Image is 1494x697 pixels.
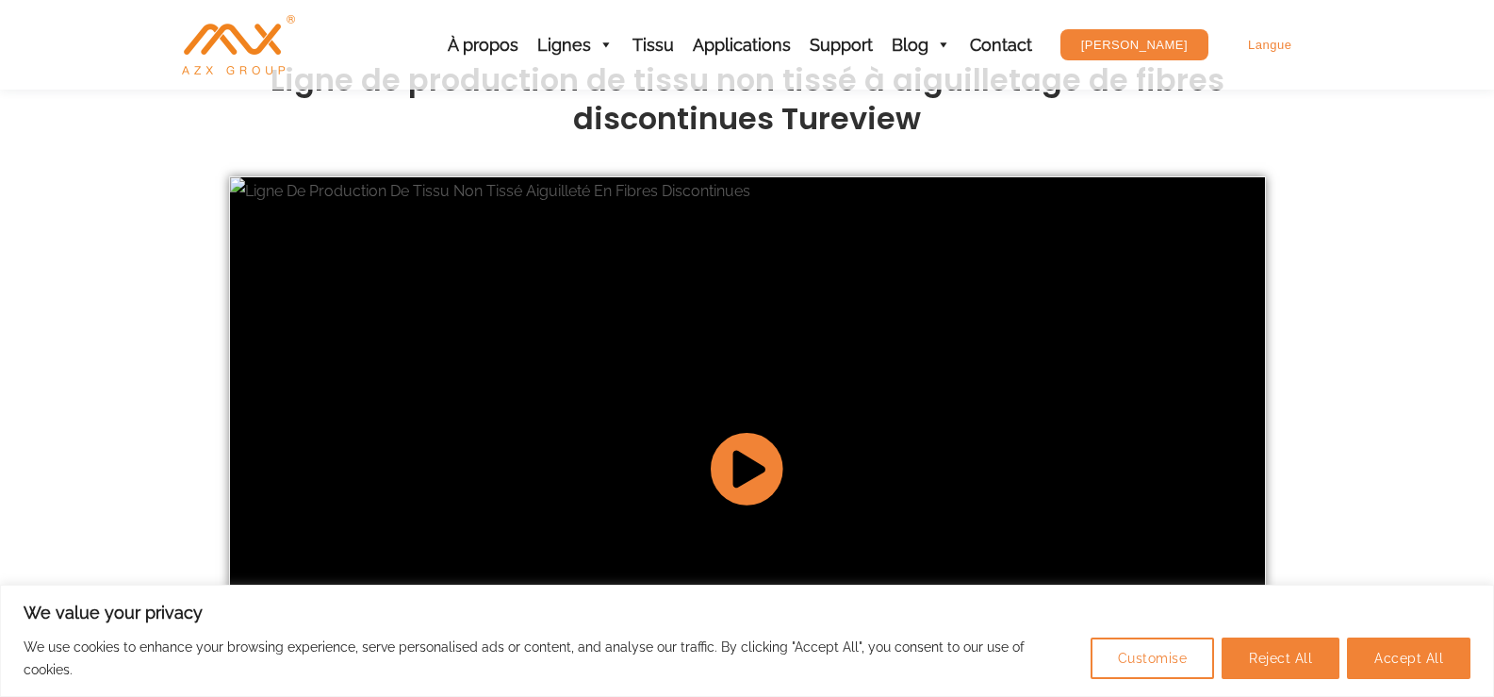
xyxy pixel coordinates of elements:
[24,636,1076,681] p: We use cookies to enhance your browsing experience, serve personalised ads or content, and analys...
[1347,638,1470,679] button: Accept All
[220,60,1275,139] h3: Ligne de production de tissu non tissé à aiguilletage de fibres discontinues Tureview
[1091,638,1215,679] button: Customise
[1060,29,1208,60] a: [PERSON_NAME]
[24,602,1470,624] p: We value your privacy
[1227,29,1312,60] a: Langue
[1222,638,1339,679] button: Reject All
